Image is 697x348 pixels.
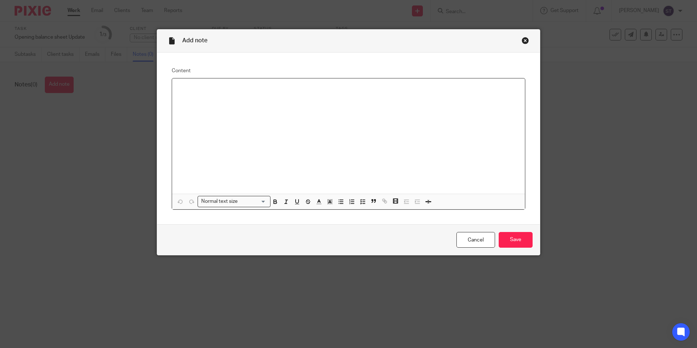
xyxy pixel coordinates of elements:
[198,196,270,207] div: Search for option
[456,232,495,248] a: Cancel
[172,67,525,74] label: Content
[522,37,529,44] div: Close this dialog window
[240,198,266,205] input: Search for option
[182,38,207,43] span: Add note
[499,232,533,248] input: Save
[199,198,239,205] span: Normal text size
